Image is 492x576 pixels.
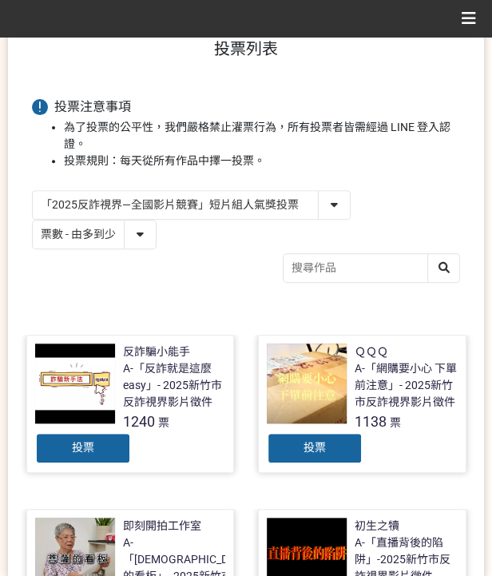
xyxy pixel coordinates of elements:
div: 初生之犢 [355,518,399,534]
span: 票 [390,416,401,429]
div: A-「網購要小心 下單前注意」- 2025新竹市反詐視界影片徵件 [355,360,458,411]
span: 投票 [304,441,326,454]
span: 1138 [355,413,387,430]
div: A-「反詐就是這麼easy」- 2025新竹市反詐視界影片徵件 [123,360,226,411]
span: 投票注意事項 [54,99,131,114]
li: 投票規則：每天從所有作品中擇一投票。 [64,153,460,169]
h1: 投票列表 [32,39,460,58]
span: 票 [158,416,169,429]
li: 為了投票的公平性，我們嚴格禁止灌票行為，所有投票者皆需經過 LINE 登入認證。 [64,119,460,153]
a: 反詐騙小能手A-「反詐就是這麼easy」- 2025新竹市反詐視界影片徵件1240票投票 [26,335,235,473]
div: ＱＱＱ [355,344,388,360]
span: 1240 [123,413,155,430]
div: 反詐騙小能手 [123,344,190,360]
input: 搜尋作品 [284,254,459,282]
a: ＱＱＱA-「網購要小心 下單前注意」- 2025新竹市反詐視界影片徵件1138票投票 [258,335,466,473]
span: 投票 [72,441,94,454]
div: 即刻開拍工作室 [123,518,201,534]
